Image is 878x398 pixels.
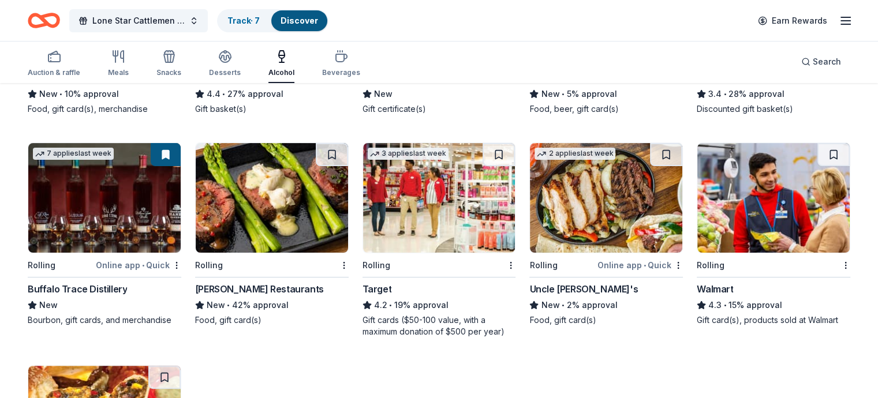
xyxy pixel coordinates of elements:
[529,314,683,326] div: Food, gift card(s)
[751,10,834,31] a: Earn Rewards
[28,45,80,83] button: Auction & raffle
[697,87,850,101] div: 28% approval
[142,261,144,270] span: •
[363,142,516,337] a: Image for Target3 applieslast weekRollingTarget4.2•19% approvalGift cards ($50-100 value, with a ...
[529,298,683,312] div: 2% approval
[368,148,449,160] div: 3 applies last week
[529,258,557,272] div: Rolling
[708,298,722,312] span: 4.3
[697,142,850,326] a: Image for WalmartRollingWalmart4.3•15% approvalGift card(s), products sold at Walmart
[39,87,58,101] span: New
[363,143,515,253] img: Image for Target
[227,301,230,310] span: •
[28,282,127,296] div: Buffalo Trace Distillery
[268,45,294,83] button: Alcohol
[59,89,62,99] span: •
[697,298,850,312] div: 15% approval
[644,261,646,270] span: •
[195,298,349,312] div: 42% approval
[541,87,559,101] span: New
[92,14,185,28] span: Lone Star Cattlemen Wild Game Dinner
[697,258,724,272] div: Rolling
[529,282,638,296] div: Uncle [PERSON_NAME]'s
[792,50,850,73] button: Search
[697,143,850,253] img: Image for Walmart
[535,148,615,160] div: 2 applies last week
[196,143,348,253] img: Image for Perry's Restaurants
[363,103,516,115] div: Gift certificate(s)
[529,142,683,326] a: Image for Uncle Julio's2 applieslast weekRollingOnline app•QuickUncle [PERSON_NAME]'sNew•2% appro...
[195,314,349,326] div: Food, gift card(s)
[363,298,516,312] div: 19% approval
[268,68,294,77] div: Alcohol
[108,68,129,77] div: Meals
[195,103,349,115] div: Gift basket(s)
[562,89,565,99] span: •
[697,314,850,326] div: Gift card(s), products sold at Walmart
[322,68,360,77] div: Beverages
[28,142,181,326] a: Image for Buffalo Trace Distillery7 applieslast weekRollingOnline app•QuickBuffalo Trace Distille...
[363,282,392,296] div: Target
[28,314,181,326] div: Bourbon, gift cards, and merchandise
[209,45,241,83] button: Desserts
[697,103,850,115] div: Discounted gift basket(s)
[724,89,727,99] span: •
[281,16,318,25] a: Discover
[322,45,360,83] button: Beverages
[28,143,181,253] img: Image for Buffalo Trace Distillery
[209,68,241,77] div: Desserts
[529,103,683,115] div: Food, beer, gift card(s)
[597,258,683,272] div: Online app Quick
[195,282,324,296] div: [PERSON_NAME] Restaurants
[217,9,328,32] button: Track· 7Discover
[529,87,683,101] div: 5% approval
[227,16,260,25] a: Track· 7
[39,298,58,312] span: New
[708,87,722,101] span: 3.4
[530,143,682,253] img: Image for Uncle Julio's
[374,298,387,312] span: 4.2
[28,68,80,77] div: Auction & raffle
[374,87,393,101] span: New
[195,87,349,101] div: 27% approval
[96,258,181,272] div: Online app Quick
[28,7,60,34] a: Home
[697,282,733,296] div: Walmart
[541,298,559,312] span: New
[28,103,181,115] div: Food, gift card(s), merchandise
[156,45,181,83] button: Snacks
[33,148,114,160] div: 7 applies last week
[156,68,181,77] div: Snacks
[813,55,841,69] span: Search
[28,87,181,101] div: 10% approval
[195,142,349,326] a: Image for Perry's RestaurantsRolling[PERSON_NAME] RestaurantsNew•42% approvalFood, gift card(s)
[724,301,727,310] span: •
[363,314,516,337] div: Gift cards ($50-100 value, with a maximum donation of $500 per year)
[389,301,392,310] span: •
[222,89,225,99] span: •
[207,298,225,312] span: New
[195,258,223,272] div: Rolling
[108,45,129,83] button: Meals
[363,258,390,272] div: Rolling
[69,9,208,32] button: Lone Star Cattlemen Wild Game Dinner
[207,87,221,101] span: 4.4
[28,258,55,272] div: Rolling
[562,301,565,310] span: •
